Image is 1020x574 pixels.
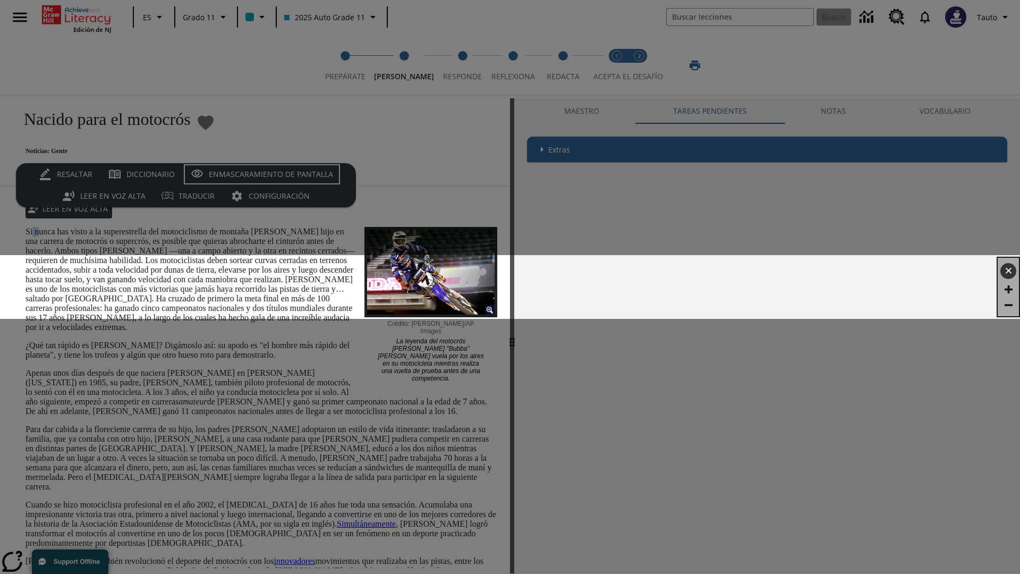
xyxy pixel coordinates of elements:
button: Resaltar [31,163,100,185]
button: Lenguaje: ES, Selecciona un idioma [137,7,171,27]
span: Prepárate [325,71,365,81]
button: Seleccione Lexile, 1140 Lexile (Se aproxima) [21,162,140,181]
p: Cuando se hizo motociclista profesional en el año 2002, el [MEDICAL_DATA] de 16 años fue toda una... [25,500,497,548]
img: Avatar [945,6,966,28]
p: Si nunca has visto a la superestrella del motociclismo de montaña [PERSON_NAME] hijo en una carre... [25,227,497,332]
span: Responde [443,71,482,81]
button: Maestro [527,98,636,124]
a: innovadores [274,556,315,565]
button: Acepta el desafío lee step 1 of 2 [601,36,632,95]
text: 1 [616,53,618,60]
span: ES [143,12,151,23]
em: amateur [178,397,207,406]
button: Diccionario [100,163,183,185]
button: Añadir a mis Favoritas - Nacido para el motocrós [196,113,215,132]
a: Simultáneamente [337,519,396,528]
div: Configuración [249,190,310,203]
span: 2025 Auto Grade 11 [284,12,365,23]
text: 2 [638,53,641,60]
p: Noticias: Gente [13,147,278,155]
p: Extras [548,144,570,155]
button: Seleccionar estudiante [207,162,278,181]
p: Crédito: [PERSON_NAME]/AP Images [378,317,484,335]
button: VOCABULARIO [882,98,1007,124]
button: Leer en voz alta [54,185,154,208]
p: ¿Qué tan rápido es [PERSON_NAME]? Digámoslo así: su apodo es "el hombre más rápido del planeta", ... [25,341,497,360]
img: translateIcon.svg [161,191,173,200]
button: Lee step 2 of 5 [365,36,443,95]
button: Abrir el menú lateral [4,2,36,33]
div: activity [514,98,1020,573]
button: NOTAS [784,98,882,124]
button: Prepárate step 1 of 5 [317,36,374,95]
button: Responde step 3 of 5 [434,36,491,95]
div: Instructional Panel Tabs [527,98,1007,124]
div: Extras [527,137,1007,162]
input: Buscar campo [667,9,813,26]
button: Configuración [223,185,318,208]
a: Centro de recursos, Se abrirá en una pestaña nueva. [882,3,911,31]
div: Diccionario [126,168,175,181]
img: Ampliar [485,305,495,315]
span: Support Offline [54,558,100,565]
div: Portada [42,3,111,33]
button: TAREAS PENDIENTES [636,98,784,124]
span: Reflexiona [491,71,535,81]
button: Redacta step 5 of 5 [535,36,592,95]
div: split button [16,163,356,207]
span: Redacta [547,71,580,81]
button: Acepta el desafío contesta step 2 of 2 [624,36,654,95]
h1: Nacido para el motocrós [13,109,191,129]
span: Tauto [977,12,997,23]
button: Leer en voz alta [25,199,112,219]
button: Grado: Grado 11, Elige un grado [178,7,234,27]
div: Enmascaramiento de pantalla [209,168,333,181]
span: [PERSON_NAME] [374,71,434,81]
a: Notificaciones [911,3,939,31]
img: El corredor de motocrós James Stewart vuela por los aires en su motocicleta de montaña. [364,227,497,317]
button: Escoja un nuevo avatar [939,3,973,31]
button: Imprimir [678,56,712,75]
button: Reflexiona step 4 of 5 [483,36,543,95]
div: Reducir el tamaño del área visible [1000,298,1016,314]
button: Perfil/Configuración [973,7,1016,27]
div: Traducir [178,190,215,203]
button: Clase: 2025 Auto Grade 11, Selecciona una clase [280,7,384,27]
div: Cerrar [1000,263,1016,279]
button: El color de la clase es azul claro. Cambiar el color de la clase. [241,7,273,27]
div: Pulsa la tecla de intro o la barra espaciadora y luego presiona las flechas de derecha e izquierd... [510,98,514,573]
div: Aumentar el tamaño del área visible [1000,282,1016,298]
div: Leer en voz alta [80,190,146,203]
div: Resaltar [57,168,92,181]
p: La leyenda del motocrós [PERSON_NAME] "Bubba" [PERSON_NAME] vuela por los aires en su motocicleta... [378,335,484,382]
p: Apenas unos días después de que naciera [PERSON_NAME] en [PERSON_NAME] ([US_STATE]) en 1985, su p... [25,368,497,416]
button: Tipo de apoyo, Estándar [146,162,207,181]
span: Edición de NJ [73,26,111,33]
button: Traducir [154,185,223,208]
a: Centro de información [853,3,882,32]
button: Enmascaramiento de pantalla [183,163,341,185]
p: Para dar cabida a la floreciente carrera de su hijo, los padres [PERSON_NAME] adoptaron un estilo... [25,425,497,492]
span: ACEPTA EL DESAFÍO [593,71,663,81]
button: Support Offline [32,550,108,574]
span: Grado 11 [183,12,215,23]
